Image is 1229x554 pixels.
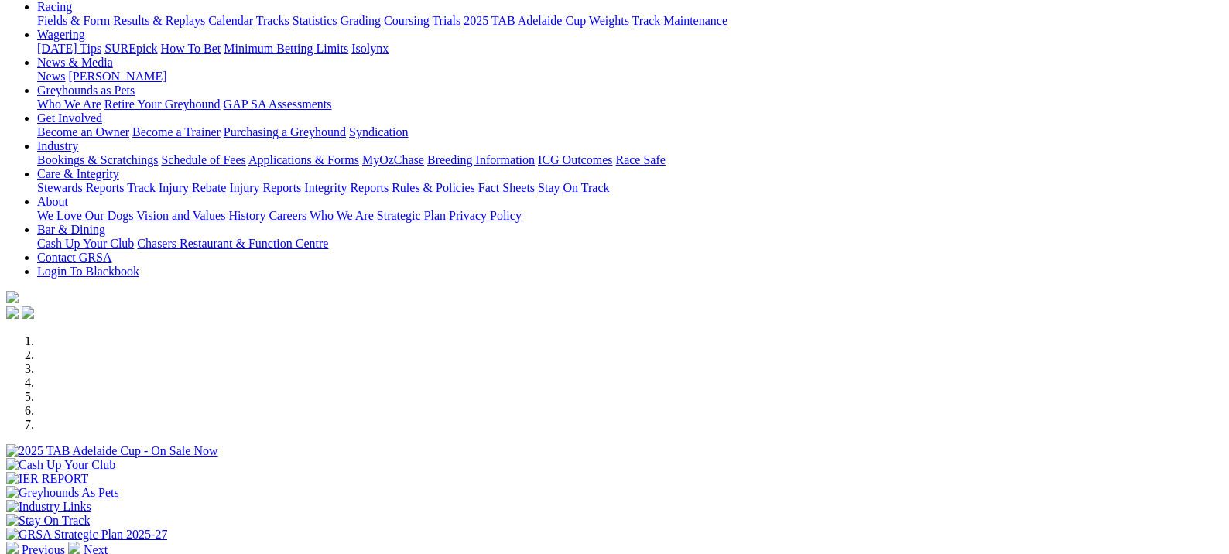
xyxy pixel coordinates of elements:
[37,223,105,236] a: Bar & Dining
[113,14,205,27] a: Results & Replays
[37,28,85,41] a: Wagering
[6,444,218,458] img: 2025 TAB Adelaide Cup - On Sale Now
[37,42,1223,56] div: Wagering
[310,209,374,222] a: Who We Are
[68,70,166,83] a: [PERSON_NAME]
[256,14,289,27] a: Tracks
[161,42,221,55] a: How To Bet
[538,153,612,166] a: ICG Outcomes
[349,125,408,138] a: Syndication
[224,97,332,111] a: GAP SA Assessments
[392,181,475,194] a: Rules & Policies
[538,181,609,194] a: Stay On Track
[304,181,389,194] a: Integrity Reports
[6,486,119,500] img: Greyhounds As Pets
[229,181,301,194] a: Injury Reports
[37,14,110,27] a: Fields & Form
[269,209,306,222] a: Careers
[224,42,348,55] a: Minimum Betting Limits
[37,70,1223,84] div: News & Media
[104,42,157,55] a: SUREpick
[449,209,522,222] a: Privacy Policy
[589,14,629,27] a: Weights
[37,195,68,208] a: About
[293,14,337,27] a: Statistics
[341,14,381,27] a: Grading
[384,14,430,27] a: Coursing
[136,209,225,222] a: Vision and Values
[37,125,129,138] a: Become an Owner
[6,306,19,319] img: facebook.svg
[37,97,1223,111] div: Greyhounds as Pets
[224,125,346,138] a: Purchasing a Greyhound
[37,181,1223,195] div: Care & Integrity
[6,542,19,554] img: chevron-left-pager-white.svg
[37,209,1223,223] div: About
[37,97,101,111] a: Who We Are
[37,167,119,180] a: Care & Integrity
[132,125,221,138] a: Become a Trainer
[6,500,91,514] img: Industry Links
[104,97,221,111] a: Retire Your Greyhound
[362,153,424,166] a: MyOzChase
[6,514,90,528] img: Stay On Track
[68,542,80,554] img: chevron-right-pager-white.svg
[427,153,535,166] a: Breeding Information
[208,14,253,27] a: Calendar
[432,14,460,27] a: Trials
[37,181,124,194] a: Stewards Reports
[137,237,328,250] a: Chasers Restaurant & Function Centre
[228,209,265,222] a: History
[37,139,78,152] a: Industry
[351,42,389,55] a: Isolynx
[37,111,102,125] a: Get Involved
[6,291,19,303] img: logo-grsa-white.png
[37,209,133,222] a: We Love Our Dogs
[37,237,1223,251] div: Bar & Dining
[615,153,665,166] a: Race Safe
[37,153,1223,167] div: Industry
[377,209,446,222] a: Strategic Plan
[632,14,727,27] a: Track Maintenance
[37,251,111,264] a: Contact GRSA
[6,458,115,472] img: Cash Up Your Club
[37,14,1223,28] div: Racing
[6,472,88,486] img: IER REPORT
[37,56,113,69] a: News & Media
[37,265,139,278] a: Login To Blackbook
[37,153,158,166] a: Bookings & Scratchings
[37,237,134,250] a: Cash Up Your Club
[161,153,245,166] a: Schedule of Fees
[37,42,101,55] a: [DATE] Tips
[6,528,167,542] img: GRSA Strategic Plan 2025-27
[478,181,535,194] a: Fact Sheets
[127,181,226,194] a: Track Injury Rebate
[37,84,135,97] a: Greyhounds as Pets
[464,14,586,27] a: 2025 TAB Adelaide Cup
[248,153,359,166] a: Applications & Forms
[37,125,1223,139] div: Get Involved
[37,70,65,83] a: News
[22,306,34,319] img: twitter.svg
